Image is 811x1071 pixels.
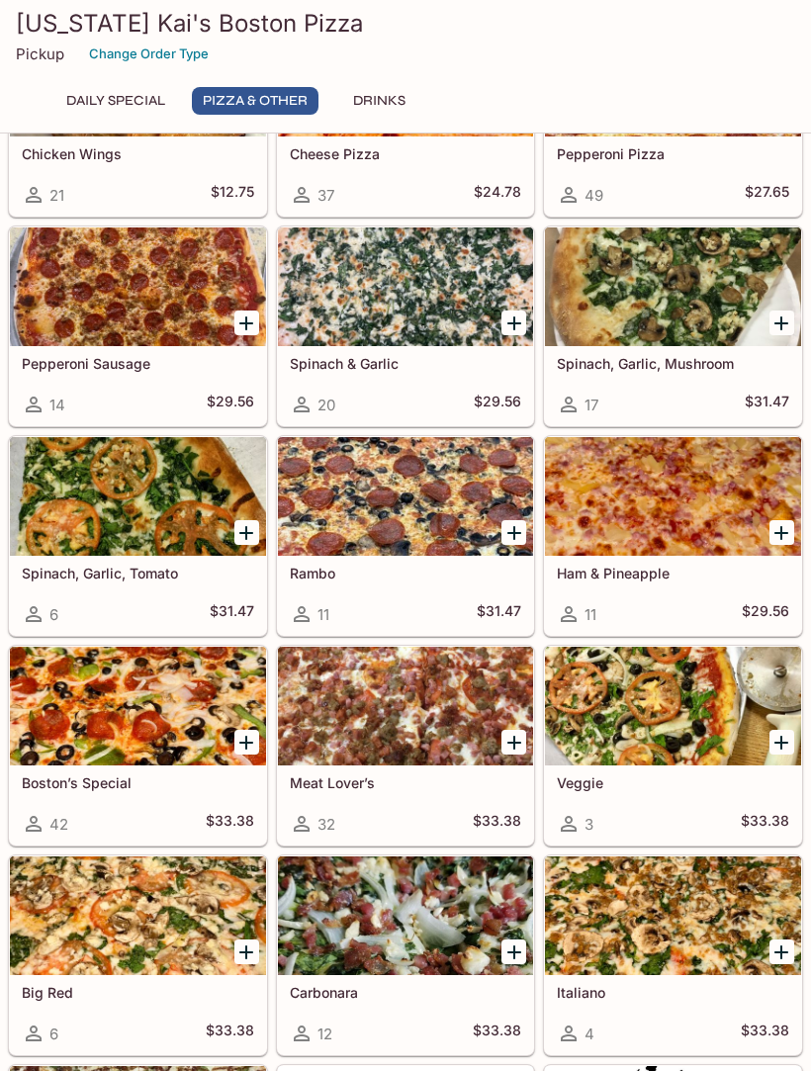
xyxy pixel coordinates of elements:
[211,183,254,207] h5: $12.75
[501,730,526,755] button: Add Meat Lover’s
[290,774,522,791] h5: Meat Lover’s
[317,396,335,414] span: 20
[277,226,535,426] a: Spinach & Garlic20$29.56
[317,1025,332,1043] span: 12
[741,1022,789,1045] h5: $33.38
[317,605,329,624] span: 11
[557,774,789,791] h5: Veggie
[234,939,259,964] button: Add Big Red
[585,815,593,834] span: 3
[769,730,794,755] button: Add Veggie
[557,984,789,1001] h5: Italiano
[49,1025,58,1043] span: 6
[585,1025,594,1043] span: 4
[585,186,603,205] span: 49
[501,939,526,964] button: Add Carbonara
[22,145,254,162] h5: Chicken Wings
[545,227,801,346] div: Spinach, Garlic, Mushroom
[49,186,64,205] span: 21
[501,311,526,335] button: Add Spinach & Garlic
[16,45,64,63] p: Pickup
[207,393,254,416] h5: $29.56
[278,856,534,975] div: Carbonara
[544,855,802,1055] a: Italiano4$33.38
[544,226,802,426] a: Spinach, Garlic, Mushroom17$31.47
[55,87,176,115] button: Daily Special
[10,227,266,346] div: Pepperoni Sausage
[10,647,266,765] div: Boston’s Special
[9,436,267,636] a: Spinach, Garlic, Tomato6$31.47
[49,605,58,624] span: 6
[278,647,534,765] div: Meat Lover’s
[745,393,789,416] h5: $31.47
[9,226,267,426] a: Pepperoni Sausage14$29.56
[769,520,794,545] button: Add Ham & Pineapple
[192,87,318,115] button: Pizza & Other
[278,227,534,346] div: Spinach & Garlic
[234,520,259,545] button: Add Spinach, Garlic, Tomato
[585,396,598,414] span: 17
[10,437,266,556] div: Spinach, Garlic, Tomato
[234,730,259,755] button: Add Boston’s Special
[290,565,522,581] h5: Rambo
[277,646,535,846] a: Meat Lover’s32$33.38
[557,565,789,581] h5: Ham & Pineapple
[49,815,68,834] span: 42
[317,815,335,834] span: 32
[22,565,254,581] h5: Spinach, Garlic, Tomato
[206,812,254,836] h5: $33.38
[22,774,254,791] h5: Boston’s Special
[473,812,521,836] h5: $33.38
[9,646,267,846] a: Boston’s Special42$33.38
[544,646,802,846] a: Veggie3$33.38
[277,436,535,636] a: Rambo11$31.47
[557,355,789,372] h5: Spinach, Garlic, Mushroom
[557,145,789,162] h5: Pepperoni Pizza
[474,183,521,207] h5: $24.78
[80,39,218,69] button: Change Order Type
[741,812,789,836] h5: $33.38
[10,18,266,136] div: Chicken Wings
[545,18,801,136] div: Pepperoni Pizza
[317,186,334,205] span: 37
[22,984,254,1001] h5: Big Red
[745,183,789,207] h5: $27.65
[10,856,266,975] div: Big Red
[278,18,534,136] div: Cheese Pizza
[334,87,423,115] button: Drinks
[769,311,794,335] button: Add Spinach, Garlic, Mushroom
[290,984,522,1001] h5: Carbonara
[206,1022,254,1045] h5: $33.38
[9,855,267,1055] a: Big Red6$33.38
[545,856,801,975] div: Italiano
[22,355,254,372] h5: Pepperoni Sausage
[277,855,535,1055] a: Carbonara12$33.38
[545,647,801,765] div: Veggie
[501,520,526,545] button: Add Rambo
[234,311,259,335] button: Add Pepperoni Sausage
[290,355,522,372] h5: Spinach & Garlic
[477,602,521,626] h5: $31.47
[210,602,254,626] h5: $31.47
[769,939,794,964] button: Add Italiano
[16,8,795,39] h3: [US_STATE] Kai's Boston Pizza
[544,436,802,636] a: Ham & Pineapple11$29.56
[742,602,789,626] h5: $29.56
[473,1022,521,1045] h5: $33.38
[49,396,65,414] span: 14
[290,145,522,162] h5: Cheese Pizza
[474,393,521,416] h5: $29.56
[545,437,801,556] div: Ham & Pineapple
[278,437,534,556] div: Rambo
[585,605,596,624] span: 11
